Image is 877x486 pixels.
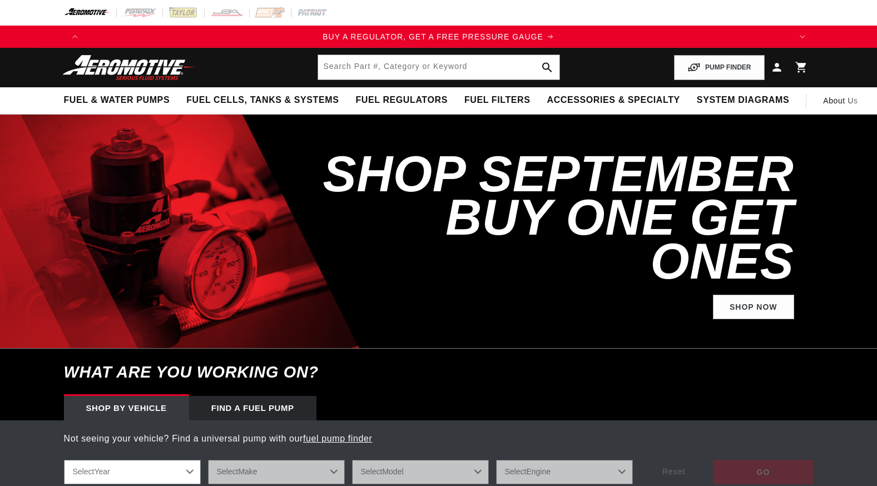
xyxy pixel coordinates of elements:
[186,95,339,106] span: Fuel Cells, Tanks & Systems
[823,96,858,105] span: About Us
[456,87,539,113] summary: Fuel Filters
[323,32,543,41] span: BUY A REGULATOR, GET A FREE PRESSURE GAUGE
[86,31,791,43] div: 1 of 4
[547,95,680,106] span: Accessories & Specialty
[36,26,841,48] slideshow-component: Translation missing: en.sections.announcements.announcement_bar
[178,87,347,113] summary: Fuel Cells, Tanks & Systems
[535,55,559,80] button: search button
[64,396,189,420] div: Shop by vehicle
[36,349,841,396] h6: What are you working on?
[318,55,559,80] input: Search by Part Number, Category or Keyword
[86,31,791,43] a: BUY A REGULATOR, GET A FREE PRESSURE GAUGE
[86,31,791,43] div: Announcement
[352,460,489,484] select: Model
[303,434,372,443] a: fuel pump finder
[64,26,86,48] button: Translation missing: en.sections.announcements.previous_announcement
[189,396,316,420] div: Find a Fuel Pump
[464,95,531,106] span: Fuel Filters
[64,95,170,106] span: Fuel & Water Pumps
[539,87,688,113] summary: Accessories & Specialty
[697,95,789,106] span: System Diagrams
[319,152,794,284] h2: SHOP SEPTEMBER BUY ONE GET ONES
[60,54,199,81] img: Aeromotive
[688,87,797,113] summary: System Diagrams
[674,55,764,80] button: PUMP FINDER
[791,26,814,48] button: Translation missing: en.sections.announcements.next_announcement
[347,87,455,113] summary: Fuel Regulators
[496,460,633,484] select: Engine
[713,295,794,320] a: Shop Now
[355,95,447,106] span: Fuel Regulators
[64,460,201,484] select: Year
[815,87,866,114] a: About Us
[208,460,345,484] select: Make
[64,432,814,446] p: Not seeing your vehicle? Find a universal pump with our
[56,87,179,113] summary: Fuel & Water Pumps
